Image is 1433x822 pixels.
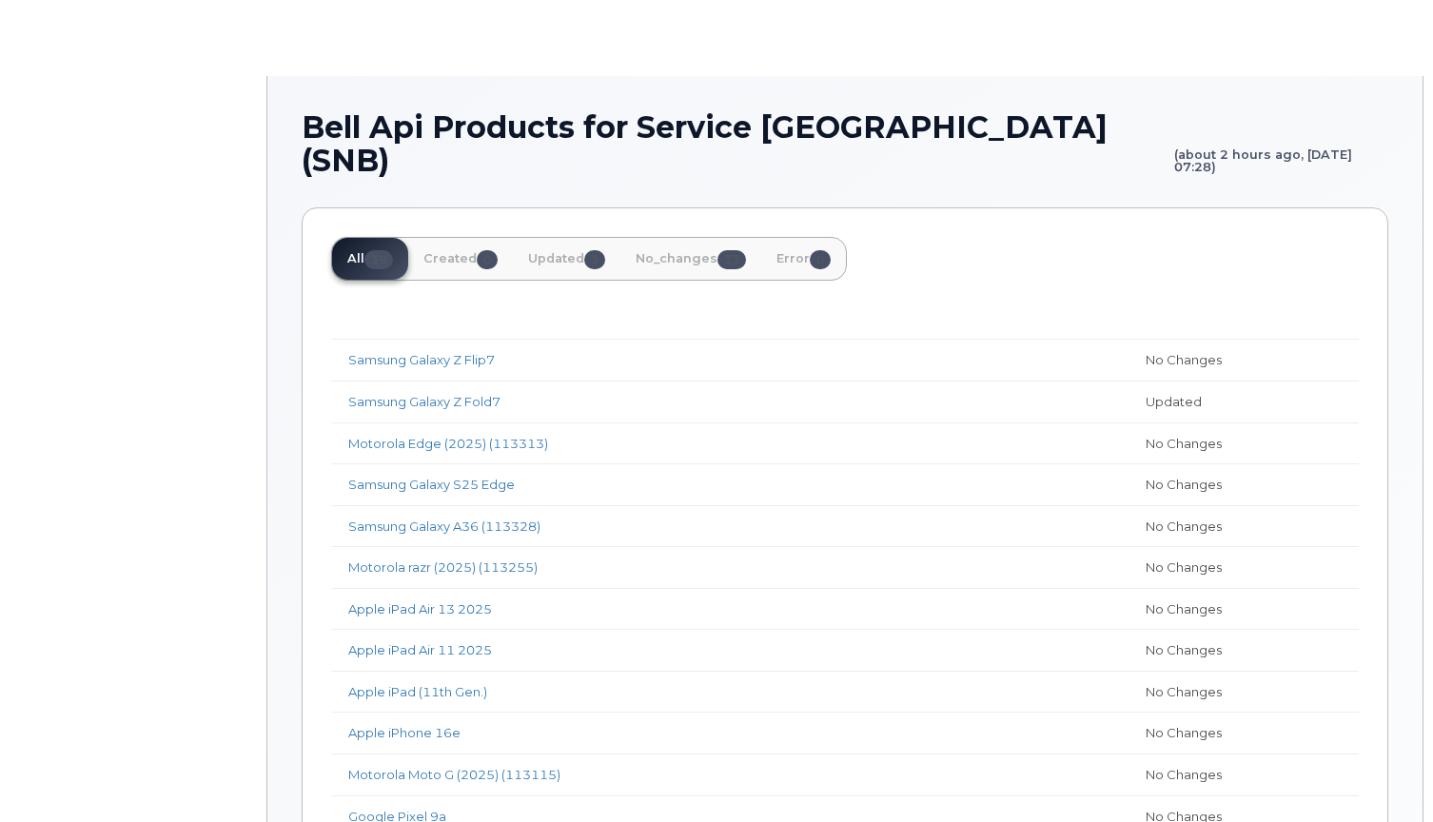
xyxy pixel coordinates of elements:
a: Apple iPhone 16e [348,725,461,740]
span: 0 [477,250,498,269]
a: Motorola Edge (2025) (113313) [348,436,548,451]
a: Apple iPad (11th Gen.) [348,684,487,699]
a: Error0 [761,238,846,280]
td: No Changes [1129,671,1359,713]
td: No Changes [1129,422,1359,464]
a: Updated3 [513,238,620,280]
a: All39 [332,238,408,280]
td: No Changes [1129,546,1359,588]
small: (about 2 hours ago, [DATE] 07:28) [1174,110,1388,173]
a: Samsung Galaxy Z Flip7 [348,352,495,367]
h1: Bell Api Products for Service [GEOGRAPHIC_DATA] (SNB) [302,110,1388,177]
a: Motorola razr (2025) (113255) [348,559,538,575]
td: No Changes [1129,505,1359,547]
a: Apple iPad Air 13 2025 [348,601,492,616]
span: 3 [584,250,605,269]
a: No_changes33 [620,238,761,280]
td: No Changes [1129,463,1359,505]
td: Updated [1129,381,1359,422]
a: Samsung Galaxy S25 Edge [348,477,515,492]
a: Samsung Galaxy A36 (113328) [348,519,540,534]
td: No Changes [1129,712,1359,753]
a: Created0 [408,238,513,280]
a: Samsung Galaxy Z Fold7 [348,394,501,409]
td: No Changes [1129,339,1359,381]
span: 33 [717,250,746,269]
td: No Changes [1129,629,1359,671]
span: 0 [810,250,831,269]
span: 39 [364,250,393,269]
td: No Changes [1129,588,1359,630]
a: Apple iPad Air 11 2025 [348,642,492,657]
td: No Changes [1129,753,1359,795]
a: Motorola Moto G (2025) (113115) [348,767,560,782]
